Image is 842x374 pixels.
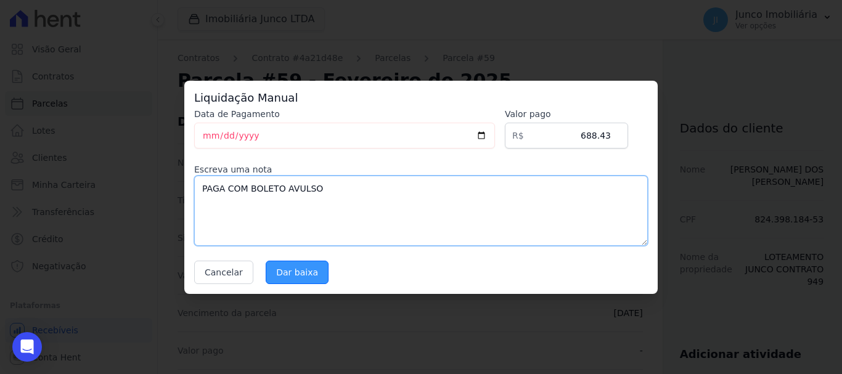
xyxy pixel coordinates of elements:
label: Valor pago [505,108,628,120]
h3: Liquidação Manual [194,91,648,105]
button: Cancelar [194,261,253,284]
div: Open Intercom Messenger [12,332,42,362]
label: Data de Pagamento [194,108,495,120]
label: Escreva uma nota [194,163,648,176]
input: Dar baixa [266,261,329,284]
